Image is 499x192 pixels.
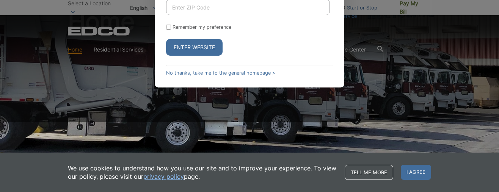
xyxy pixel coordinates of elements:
button: Enter Website [166,39,223,56]
span: I agree [401,165,431,180]
label: Remember my preference [173,24,231,30]
a: No thanks, take me to the general homepage > [166,70,275,76]
a: privacy policy [143,172,184,181]
p: We use cookies to understand how you use our site and to improve your experience. To view our pol... [68,164,337,181]
a: Tell me more [345,165,393,180]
